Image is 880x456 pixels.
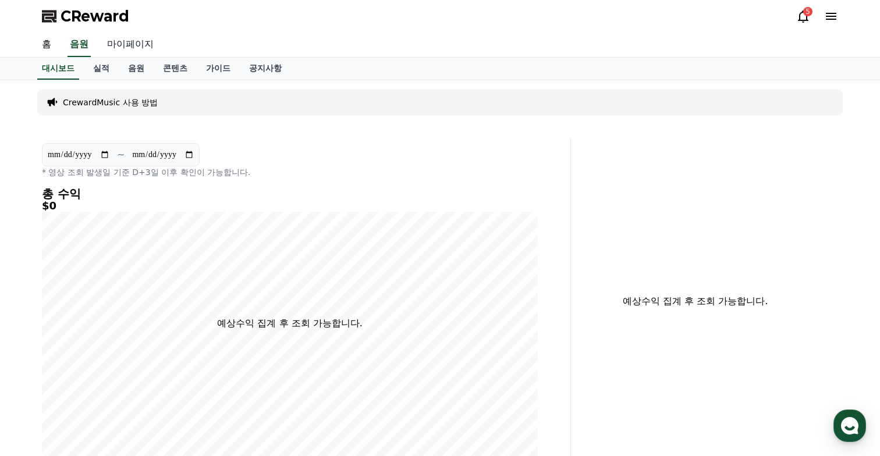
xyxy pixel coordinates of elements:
a: 콘텐츠 [154,58,197,80]
a: 마이페이지 [98,33,163,57]
a: 홈 [33,33,61,57]
a: 대시보드 [37,58,79,80]
a: 대화 [77,359,150,389]
span: 설정 [180,377,194,386]
span: CReward [61,7,129,26]
p: ~ [117,148,125,162]
span: 홈 [37,377,44,386]
a: 가이드 [197,58,240,80]
h4: 총 수익 [42,187,538,200]
a: 음원 [68,33,91,57]
h5: $0 [42,200,538,212]
a: CrewardMusic 사용 방법 [63,97,158,108]
a: 홈 [3,359,77,389]
p: 예상수익 집계 후 조회 가능합니다. [580,294,810,308]
p: * 영상 조회 발생일 기준 D+3일 이후 확인이 가능합니다. [42,166,538,178]
p: 예상수익 집계 후 조회 가능합니다. [217,316,362,330]
a: CReward [42,7,129,26]
a: 설정 [150,359,223,389]
span: 대화 [107,377,120,387]
a: 실적 [84,58,119,80]
div: 5 [803,7,812,16]
a: 5 [796,9,810,23]
a: 공지사항 [240,58,291,80]
a: 음원 [119,58,154,80]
